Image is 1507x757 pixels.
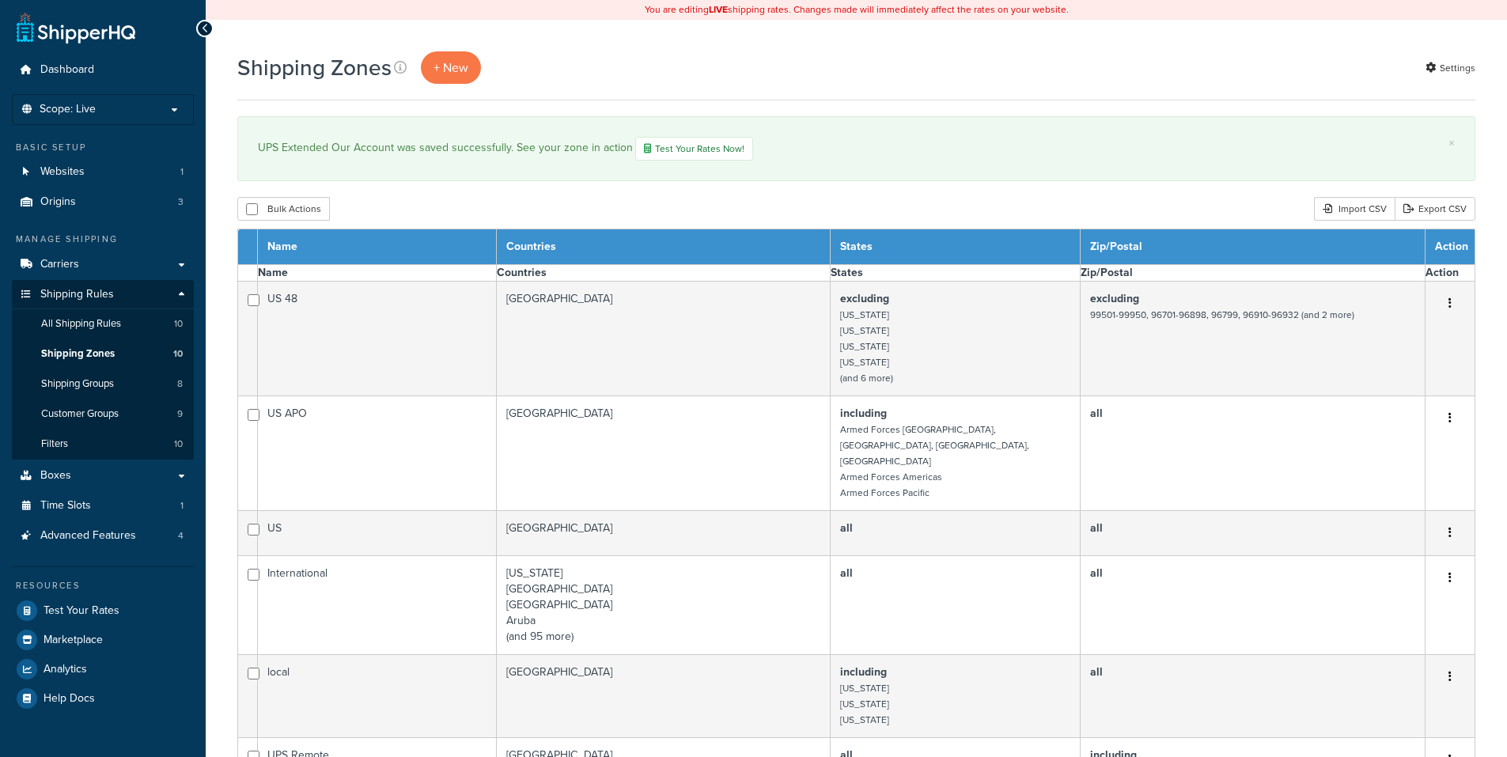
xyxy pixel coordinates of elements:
[840,713,889,727] small: [US_STATE]
[12,655,194,683] a: Analytics
[12,55,194,85] a: Dashboard
[12,141,194,154] div: Basic Setup
[840,339,889,354] small: [US_STATE]
[44,663,87,676] span: Analytics
[180,165,184,179] span: 1
[12,430,194,459] a: Filters 10
[12,579,194,592] div: Resources
[840,565,853,581] b: all
[177,377,183,391] span: 8
[840,355,889,369] small: [US_STATE]
[12,250,194,279] a: Carriers
[840,520,853,536] b: all
[258,137,1455,161] div: UPS Extended Our Account was saved successfully. See your zone in action
[258,655,497,738] td: local
[12,233,194,246] div: Manage Shipping
[12,187,194,217] li: Origins
[840,486,930,500] small: Armed Forces Pacific
[237,52,392,83] h1: Shipping Zones
[178,529,184,543] span: 4
[1090,664,1103,680] b: all
[496,556,830,655] td: [US_STATE] [GEOGRAPHIC_DATA] [GEOGRAPHIC_DATA] Aruba (and 95 more)
[44,634,103,647] span: Marketplace
[12,596,194,625] li: Test Your Rates
[258,265,497,282] th: Name
[40,165,85,179] span: Websites
[840,681,889,695] small: [US_STATE]
[1090,290,1139,307] b: excluding
[44,604,119,618] span: Test Your Rates
[40,469,71,483] span: Boxes
[1426,229,1475,265] th: Action
[840,308,889,322] small: [US_STATE]
[12,187,194,217] a: Origins 3
[840,324,889,338] small: [US_STATE]
[1080,229,1425,265] th: Zip/Postal
[12,280,194,460] li: Shipping Rules
[1426,265,1475,282] th: Action
[40,499,91,513] span: Time Slots
[174,317,183,331] span: 10
[12,309,194,339] li: All Shipping Rules
[258,556,497,655] td: International
[237,197,330,221] button: Bulk Actions
[12,491,194,520] li: Time Slots
[12,157,194,187] li: Websites
[1314,197,1395,221] div: Import CSV
[635,137,753,161] a: Test Your Rates Now!
[40,63,94,77] span: Dashboard
[496,282,830,396] td: [GEOGRAPHIC_DATA]
[180,499,184,513] span: 1
[40,529,136,543] span: Advanced Features
[496,265,830,282] th: Countries
[174,437,183,451] span: 10
[12,626,194,654] a: Marketplace
[12,309,194,339] a: All Shipping Rules 10
[177,407,183,421] span: 9
[496,396,830,511] td: [GEOGRAPHIC_DATA]
[12,399,194,429] a: Customer Groups 9
[41,347,115,361] span: Shipping Zones
[44,692,95,706] span: Help Docs
[12,491,194,520] a: Time Slots 1
[840,422,1029,468] small: Armed Forces [GEOGRAPHIC_DATA], [GEOGRAPHIC_DATA], [GEOGRAPHIC_DATA], [GEOGRAPHIC_DATA]
[40,288,114,301] span: Shipping Rules
[12,521,194,551] li: Advanced Features
[709,2,728,17] b: LIVE
[258,511,497,556] td: US
[1090,565,1103,581] b: all
[173,347,183,361] span: 10
[496,511,830,556] td: [GEOGRAPHIC_DATA]
[17,12,135,44] a: ShipperHQ Home
[12,280,194,309] a: Shipping Rules
[40,195,76,209] span: Origins
[12,369,194,399] a: Shipping Groups 8
[12,157,194,187] a: Websites 1
[12,369,194,399] li: Shipping Groups
[830,229,1080,265] th: States
[12,461,194,490] li: Boxes
[496,655,830,738] td: [GEOGRAPHIC_DATA]
[840,290,889,307] b: excluding
[41,377,114,391] span: Shipping Groups
[258,229,497,265] th: Name
[1090,405,1103,422] b: all
[840,470,942,484] small: Armed Forces Americas
[258,396,497,511] td: US APO
[840,405,887,422] b: including
[1090,520,1103,536] b: all
[1080,265,1425,282] th: Zip/Postal
[12,339,194,369] a: Shipping Zones 10
[41,317,121,331] span: All Shipping Rules
[1090,308,1354,322] small: 99501-99950, 96701-96898, 96799, 96910-96932 (and 2 more)
[258,282,497,396] td: US 48
[12,430,194,459] li: Filters
[12,339,194,369] li: Shipping Zones
[12,521,194,551] a: Advanced Features 4
[1395,197,1475,221] a: Export CSV
[421,51,481,84] a: + New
